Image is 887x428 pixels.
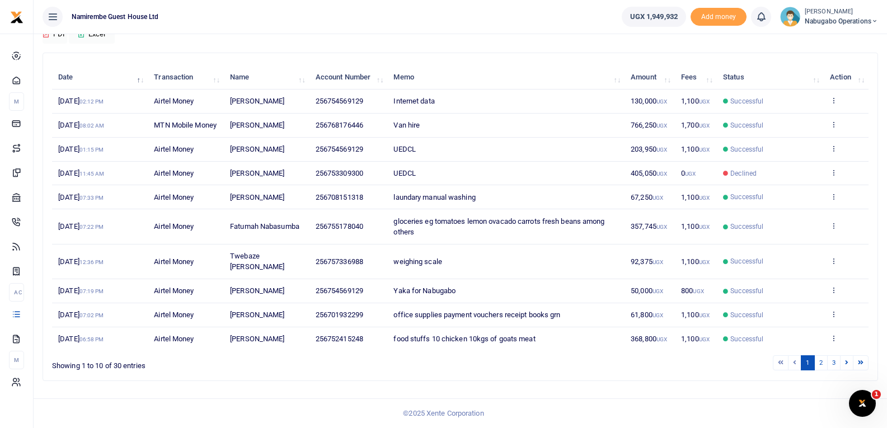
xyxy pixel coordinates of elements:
span: Airtel Money [154,193,194,201]
span: [DATE] [58,145,104,153]
small: [PERSON_NAME] [805,7,878,17]
small: UGX [699,123,710,129]
li: Toup your wallet [691,8,747,26]
small: 06:58 PM [79,336,104,342]
a: UGX 1,949,932 [622,7,686,27]
span: Declined [730,168,757,178]
span: Successful [730,96,763,106]
small: 11:45 AM [79,171,105,177]
span: Airtel Money [154,169,194,177]
span: 1 [872,390,881,399]
span: Successful [730,144,763,154]
span: [DATE] [58,286,104,295]
li: Wallet ballance [617,7,691,27]
span: Airtel Money [154,257,194,266]
span: 357,745 [631,222,667,231]
small: UGX [656,147,667,153]
small: UGX [699,336,710,342]
small: UGX [653,259,663,265]
small: UGX [653,312,663,318]
span: 405,050 [631,169,667,177]
small: UGX [653,195,663,201]
th: Transaction: activate to sort column ascending [148,65,224,90]
span: [PERSON_NAME] [230,286,284,295]
small: UGX [699,224,710,230]
img: profile-user [780,7,800,27]
span: [PERSON_NAME] [230,121,284,129]
a: profile-user [PERSON_NAME] Nabugabo operations [780,7,878,27]
a: logo-small logo-large logo-large [10,12,24,21]
span: food stuffs 10 chicken 10kgs of goats meat [393,335,535,343]
th: Amount: activate to sort column ascending [625,65,675,90]
span: 1,700 [681,121,710,129]
span: 800 [681,286,704,295]
img: logo-small [10,11,24,24]
small: UGX [656,336,667,342]
span: laundary manual washing [393,193,475,201]
span: Twebaze [PERSON_NAME] [230,252,284,271]
small: 01:15 PM [79,147,104,153]
span: 1,100 [681,145,710,153]
span: Van hire [393,121,420,129]
span: 1,100 [681,193,710,201]
a: 2 [814,355,828,370]
span: [PERSON_NAME] [230,145,284,153]
span: Successful [730,334,763,344]
span: 256754569129 [316,97,363,105]
small: 08:02 AM [79,123,105,129]
span: [DATE] [58,257,104,266]
span: 256754569129 [316,286,363,295]
small: UGX [656,98,667,105]
li: Ac [9,283,24,302]
span: Successful [730,192,763,202]
span: [PERSON_NAME] [230,311,284,319]
span: Successful [730,222,763,232]
a: 1 [801,355,814,370]
span: Airtel Money [154,222,194,231]
small: UGX [656,123,667,129]
span: 92,375 [631,257,663,266]
small: UGX [653,288,663,294]
span: 368,800 [631,335,667,343]
span: Add money [691,8,747,26]
span: [DATE] [58,193,104,201]
small: UGX [699,98,710,105]
th: Action: activate to sort column ascending [824,65,869,90]
li: M [9,92,24,111]
iframe: Intercom live chat [849,390,876,417]
span: office supplies payment vouchers receipt books grn [393,311,560,319]
span: 256753309300 [316,169,363,177]
span: 766,250 [631,121,667,129]
span: Successful [730,120,763,130]
small: UGX [699,259,710,265]
th: Name: activate to sort column ascending [224,65,309,90]
th: Fees: activate to sort column ascending [675,65,717,90]
span: 256754569129 [316,145,363,153]
span: [PERSON_NAME] [230,193,284,201]
span: gloceries eg tomatoes lemon ovacado carrots fresh beans among others [393,217,604,237]
span: Internet data [393,97,434,105]
span: [DATE] [58,121,104,129]
span: [PERSON_NAME] [230,169,284,177]
span: 256701932299 [316,311,363,319]
span: Airtel Money [154,335,194,343]
span: Airtel Money [154,311,194,319]
span: 1,100 [681,311,710,319]
span: 61,800 [631,311,663,319]
div: Showing 1 to 10 of 30 entries [52,354,388,371]
small: 07:19 PM [79,288,104,294]
span: Namirembe Guest House Ltd [67,12,163,22]
small: 07:02 PM [79,312,104,318]
span: 0 [681,169,696,177]
li: M [9,351,24,369]
span: Successful [730,310,763,320]
small: UGX [693,288,703,294]
span: UGX 1,949,932 [630,11,678,22]
small: UGX [699,147,710,153]
span: 50,000 [631,286,663,295]
a: 3 [827,355,841,370]
span: [DATE] [58,335,104,343]
span: 256708151318 [316,193,363,201]
span: Successful [730,256,763,266]
span: 256752415248 [316,335,363,343]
